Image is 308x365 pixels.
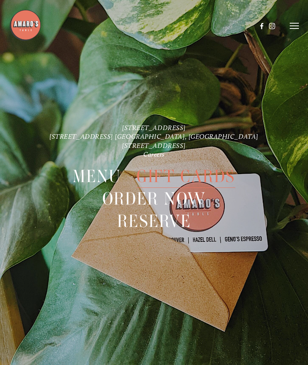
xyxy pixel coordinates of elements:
[137,165,235,188] span: Gift Cards
[9,9,41,41] img: Amaro's Table
[102,187,206,210] a: Order Now
[117,210,191,233] span: Reserve
[49,133,259,141] a: [STREET_ADDRESS] [GEOGRAPHIC_DATA], [GEOGRAPHIC_DATA]
[73,165,121,188] span: Menu
[73,165,121,187] a: Menu
[143,150,165,158] a: Careers
[122,124,186,132] a: [STREET_ADDRESS]
[137,165,235,187] a: Gift Cards
[122,141,186,149] a: [STREET_ADDRESS]
[117,210,191,232] a: Reserve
